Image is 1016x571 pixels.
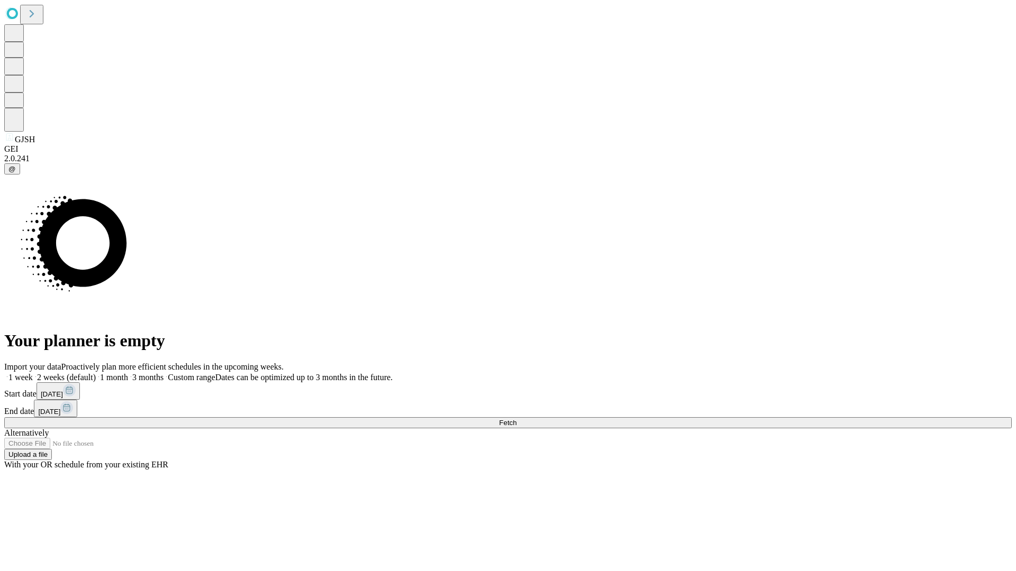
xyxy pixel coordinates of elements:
div: End date [4,400,1012,417]
span: [DATE] [38,408,60,416]
span: 3 months [132,373,164,382]
h1: Your planner is empty [4,331,1012,351]
button: Upload a file [4,449,52,460]
span: @ [8,165,16,173]
span: Dates can be optimized up to 3 months in the future. [215,373,393,382]
span: 2 weeks (default) [37,373,96,382]
button: [DATE] [34,400,77,417]
div: Start date [4,382,1012,400]
button: [DATE] [37,382,80,400]
span: Proactively plan more efficient schedules in the upcoming weeks. [61,362,284,371]
button: @ [4,163,20,174]
span: Import your data [4,362,61,371]
span: With your OR schedule from your existing EHR [4,460,168,469]
div: 2.0.241 [4,154,1012,163]
span: [DATE] [41,390,63,398]
span: GJSH [15,135,35,144]
span: Alternatively [4,428,49,437]
span: 1 month [100,373,128,382]
span: Custom range [168,373,215,382]
span: 1 week [8,373,33,382]
button: Fetch [4,417,1012,428]
div: GEI [4,144,1012,154]
span: Fetch [499,419,516,427]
